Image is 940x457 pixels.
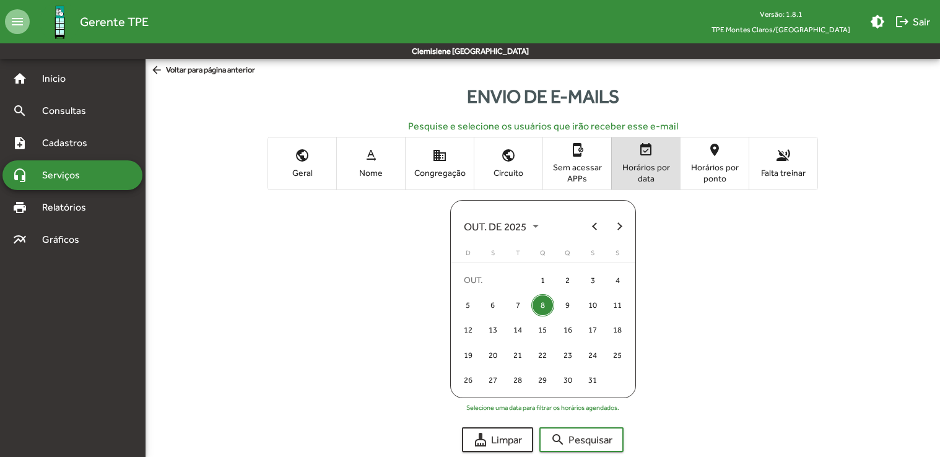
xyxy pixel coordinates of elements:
div: 12 [457,319,479,341]
div: 3 [581,269,604,291]
th: quarta-feira [530,248,555,263]
span: Congregação [409,167,471,178]
td: 13 de outubro de 2025 [481,318,505,342]
td: 9 de outubro de 2025 [555,293,580,318]
span: Relatórios [35,200,102,215]
div: 7 [507,294,529,316]
div: 16 [557,319,579,341]
span: OUT. DE 2025 [464,215,539,238]
div: Envio de e-mails [146,82,940,110]
td: 5 de outubro de 2025 [456,293,481,318]
span: Pesquisar [551,429,612,451]
div: 2 [557,269,579,291]
mat-icon: public [501,148,516,163]
button: Limpar [462,427,533,452]
mat-icon: voice_over_off [776,148,791,163]
div: 9 [557,294,579,316]
td: 3 de outubro de 2025 [580,268,605,292]
div: 14 [507,319,529,341]
td: 17 de outubro de 2025 [580,318,605,342]
div: 15 [531,319,554,341]
span: Voltar para página anterior [150,64,255,77]
span: Horários por ponto [684,162,746,184]
td: 4 de outubro de 2025 [605,268,630,292]
div: 13 [482,319,504,341]
img: Logo [40,2,80,42]
td: 18 de outubro de 2025 [605,318,630,342]
div: 28 [507,368,529,391]
span: Sair [895,11,930,33]
span: Nome [340,167,402,178]
th: segunda-feira [481,248,505,263]
button: Nome [337,137,405,189]
span: Gráficos [35,232,96,247]
div: 6 [482,294,504,316]
div: 5 [457,294,479,316]
mat-icon: multiline_chart [12,232,27,247]
button: Circuito [474,137,542,189]
mat-icon: note_add [12,136,27,150]
th: quinta-feira [555,248,580,263]
span: Consultas [35,103,102,118]
th: domingo [456,248,481,263]
button: Sair [890,11,935,33]
span: Geral [271,167,333,178]
div: 31 [581,368,604,391]
button: Horários por ponto [681,137,749,189]
button: Geral [268,137,336,189]
span: Sem acessar APPs [546,162,608,184]
th: sexta-feira [580,248,605,263]
div: 19 [457,344,479,366]
div: 25 [606,344,629,366]
td: 19 de outubro de 2025 [456,342,481,367]
h6: Pesquise e selecione os usuários que irão receber esse e-mail [155,120,930,132]
mat-hint: Selecione uma data para filtrar os horários agendados. [466,403,619,413]
mat-icon: menu [5,9,30,34]
div: 24 [581,344,604,366]
mat-icon: headset_mic [12,168,27,183]
div: 26 [457,368,479,391]
td: 12 de outubro de 2025 [456,318,481,342]
span: Falta treinar [752,167,814,178]
div: 10 [581,294,604,316]
mat-icon: cleaning_services [473,432,488,447]
div: 30 [557,368,579,391]
div: 8 [531,294,554,316]
td: 7 de outubro de 2025 [505,293,530,318]
span: Cadastros [35,136,103,150]
button: Sem acessar APPs [543,137,611,189]
div: 20 [482,344,504,366]
div: 29 [531,368,554,391]
div: 1 [531,269,554,291]
th: sábado [605,248,630,263]
mat-icon: logout [895,14,910,29]
button: Pesquisar [539,427,624,452]
button: Choose month and year [454,214,549,239]
mat-icon: home [12,71,27,86]
th: terça-feira [505,248,530,263]
span: Horários por data [615,162,677,184]
div: 4 [606,269,629,291]
td: 26 de outubro de 2025 [456,367,481,392]
mat-icon: arrow_back [150,64,166,77]
td: 10 de outubro de 2025 [580,293,605,318]
td: 11 de outubro de 2025 [605,293,630,318]
td: 22 de outubro de 2025 [530,342,555,367]
mat-icon: brightness_medium [870,14,885,29]
div: 21 [507,344,529,366]
button: Next month [607,214,632,239]
div: 17 [581,319,604,341]
div: 23 [557,344,579,366]
td: 8 de outubro de 2025 [530,293,555,318]
td: 23 de outubro de 2025 [555,342,580,367]
button: Falta treinar [749,137,817,189]
td: 2 de outubro de 2025 [555,268,580,292]
td: 27 de outubro de 2025 [481,367,505,392]
div: 22 [531,344,554,366]
div: 27 [482,368,504,391]
mat-icon: public [295,148,310,163]
td: 24 de outubro de 2025 [580,342,605,367]
span: Circuito [477,167,539,178]
td: 20 de outubro de 2025 [481,342,505,367]
button: Previous month [582,214,607,239]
